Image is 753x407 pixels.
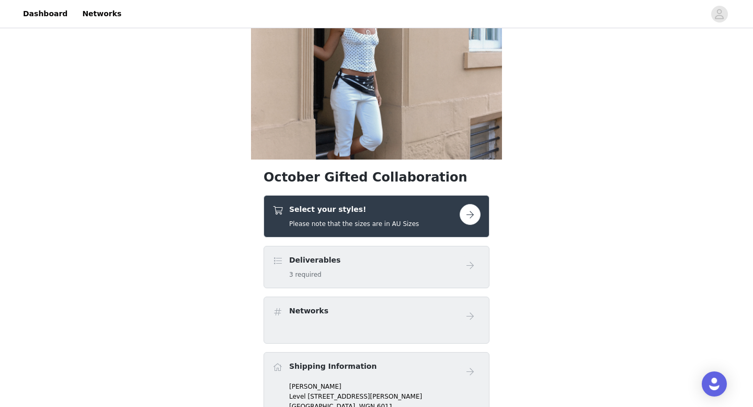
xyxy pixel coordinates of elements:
[264,246,489,288] div: Deliverables
[702,371,727,397] div: Open Intercom Messenger
[289,204,419,215] h4: Select your styles!
[264,168,489,187] h1: October Gifted Collaboration
[76,2,128,26] a: Networks
[289,392,481,401] p: Level [STREET_ADDRESS][PERSON_NAME]
[289,255,340,266] h4: Deliverables
[289,361,376,372] h4: Shipping Information
[289,382,481,391] p: [PERSON_NAME]
[264,297,489,344] div: Networks
[714,6,724,22] div: avatar
[17,2,74,26] a: Dashboard
[289,270,340,279] h5: 3 required
[264,195,489,238] div: Select your styles!
[289,306,328,316] h4: Networks
[289,219,419,229] h5: Please note that the sizes are in AU Sizes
